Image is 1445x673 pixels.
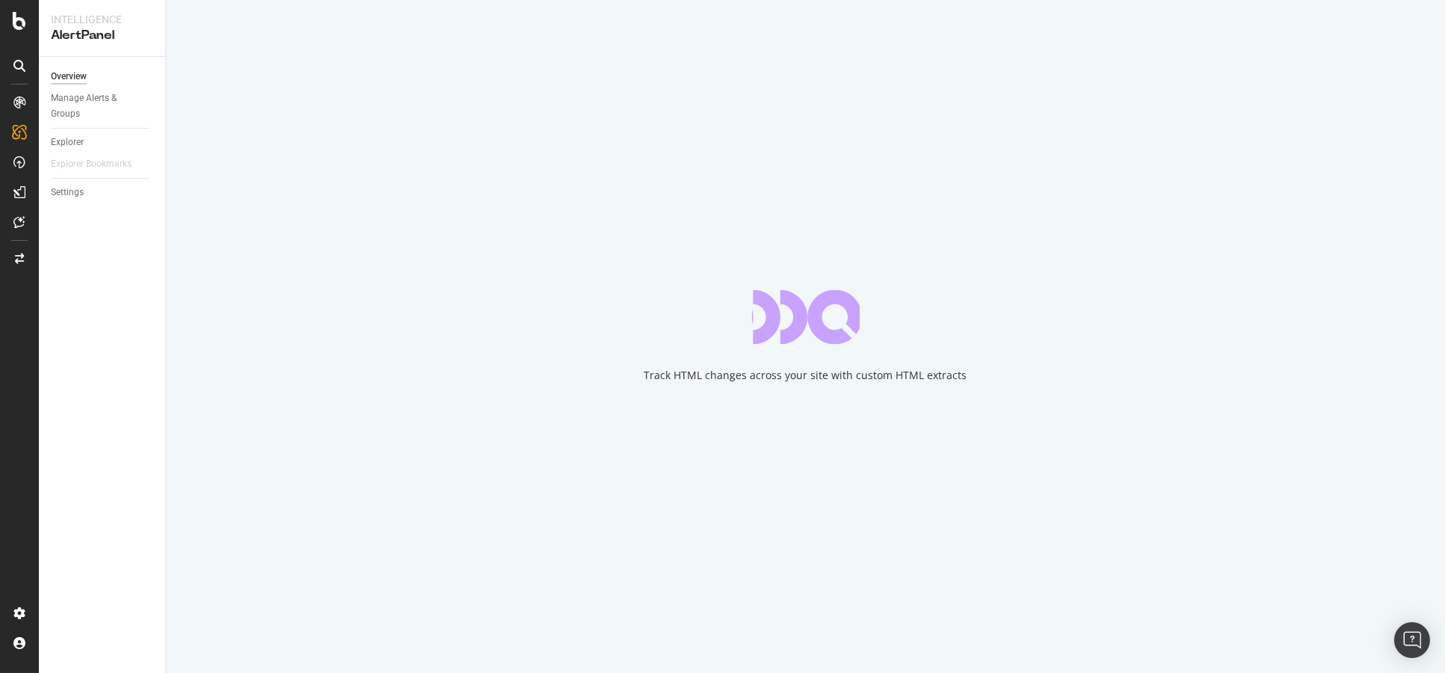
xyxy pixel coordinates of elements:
a: Overview [51,69,155,84]
a: Explorer Bookmarks [51,156,147,172]
div: Manage Alerts & Groups [51,90,141,122]
div: Track HTML changes across your site with custom HTML extracts [644,368,967,383]
div: Explorer Bookmarks [51,156,132,172]
div: animation [752,290,860,344]
div: Settings [51,185,84,200]
div: Open Intercom Messenger [1394,622,1430,658]
a: Manage Alerts & Groups [51,90,155,122]
div: Explorer [51,135,84,150]
a: Explorer [51,135,155,150]
div: Intelligence [51,12,153,27]
div: Overview [51,69,87,84]
a: Settings [51,185,155,200]
div: AlertPanel [51,27,153,44]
